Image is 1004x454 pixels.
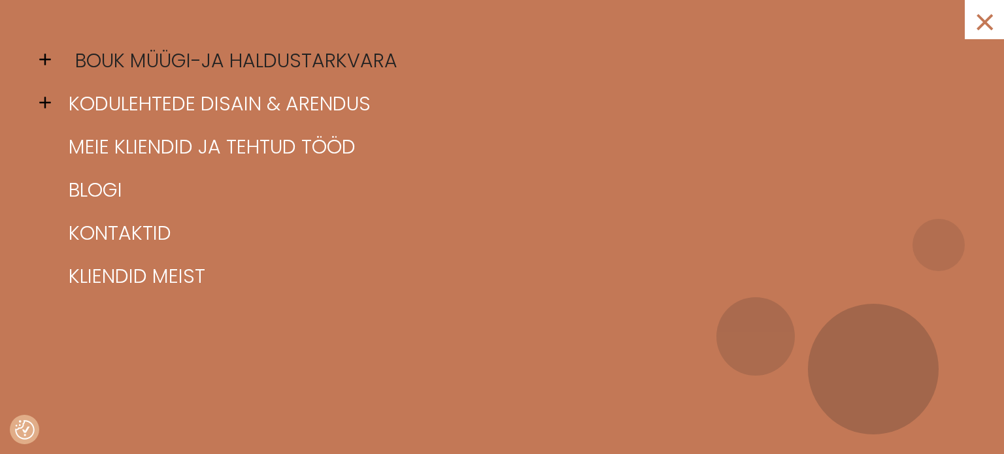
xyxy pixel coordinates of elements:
[59,169,965,212] a: Blogi
[59,255,965,298] a: Kliendid meist
[59,125,965,169] a: Meie kliendid ja tehtud tööd
[59,82,965,125] a: Kodulehtede disain & arendus
[15,420,35,440] img: Revisit consent button
[65,39,971,82] a: BOUK müügi-ja haldustarkvara
[59,212,965,255] a: Kontaktid
[15,420,35,440] button: Nõusolekueelistused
